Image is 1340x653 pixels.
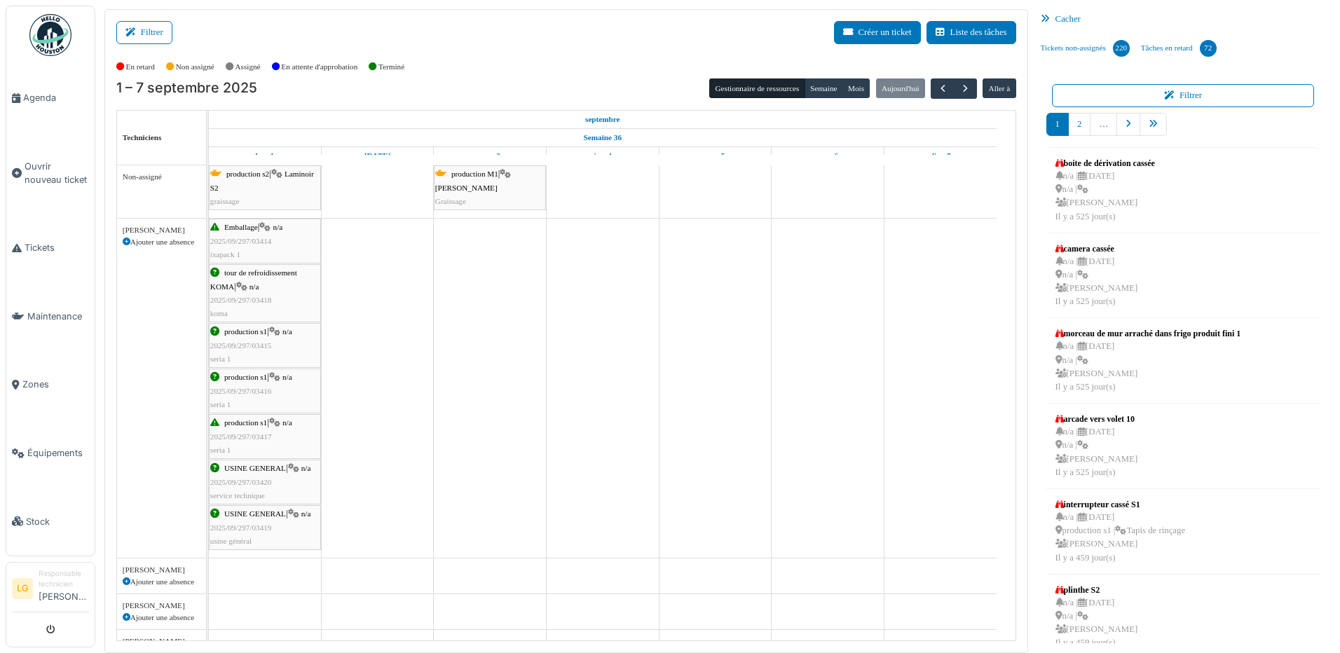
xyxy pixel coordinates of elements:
span: n/a [301,509,311,518]
span: Maintenance [27,310,89,323]
a: … [1090,113,1117,136]
a: LG Responsable technicien[PERSON_NAME] [12,568,89,612]
span: n/a [282,327,292,336]
div: | [210,416,320,457]
a: interrupteur cassé S1 n/a |[DATE] production s1 |Tapis de rinçage [PERSON_NAME]Il y a 459 jour(s) [1052,495,1189,568]
div: | [435,167,545,208]
div: Non-assigné [123,171,200,183]
a: Stock [6,487,95,556]
a: 2 [1068,113,1091,136]
a: 5 septembre 2025 [702,147,728,165]
span: koma [210,309,228,317]
span: [PERSON_NAME] [435,184,498,192]
a: boite de dérivation cassée n/a |[DATE] n/a | [PERSON_NAME]Il y a 525 jour(s) [1052,153,1158,227]
span: Tickets [25,241,89,254]
span: seria 1 [210,400,231,408]
span: Équipements [27,446,89,460]
div: boite de dérivation cassée [1055,157,1155,170]
div: [PERSON_NAME] [123,224,200,236]
a: morceau de mur arraché dans frigo produit fini 1 n/a |[DATE] n/a | [PERSON_NAME]Il y a 525 jour(s) [1052,324,1245,397]
div: | [210,507,320,548]
span: production s1 [224,373,267,381]
span: 2025/09/297/03418 [210,296,272,304]
button: Gestionnaire de ressources [709,78,805,98]
a: Tickets non-assignés [1035,29,1135,67]
button: Filtrer [1052,84,1315,107]
span: n/a [282,418,292,427]
span: Techniciens [123,133,162,142]
div: plinthe S2 [1055,584,1138,596]
button: Mois [842,78,870,98]
div: n/a | [DATE] n/a | [PERSON_NAME] Il y a 525 jour(s) [1055,425,1138,479]
span: seria 1 [210,355,231,363]
nav: pager [1046,113,1320,147]
a: 4 septembre 2025 [590,147,615,165]
span: n/a [301,464,311,472]
a: Tickets [6,214,95,282]
span: n/a [249,282,259,291]
span: service technique [210,491,265,500]
div: n/a | [DATE] n/a | [PERSON_NAME] Il y a 525 jour(s) [1055,340,1241,394]
span: Emballage [224,223,258,231]
span: 2025/09/297/03414 [210,237,272,245]
button: Suivant [954,78,977,99]
div: [PERSON_NAME] [123,600,200,612]
label: En attente d'approbation [281,61,357,73]
span: Agenda [23,91,89,104]
button: Semaine [805,78,843,98]
button: Aller à [983,78,1016,98]
div: n/a | [DATE] production s1 | Tapis de rinçage [PERSON_NAME] Il y a 459 jour(s) [1055,511,1185,565]
button: Aujourd'hui [876,78,925,98]
li: [PERSON_NAME] [39,568,89,609]
span: seria 1 [210,446,231,454]
h2: 1 – 7 septembre 2025 [116,80,257,97]
span: ixapack 1 [210,250,240,259]
div: arcade vers volet 10 [1055,413,1138,425]
a: arcade vers volet 10 n/a |[DATE] n/a | [PERSON_NAME]Il y a 525 jour(s) [1052,409,1142,483]
a: Semaine 36 [580,129,625,146]
div: 220 [1113,40,1130,57]
span: production M1 [451,170,498,178]
span: production s2 [226,170,269,178]
a: 1 [1046,113,1069,136]
div: n/a | [DATE] n/a | [PERSON_NAME] Il y a 459 jour(s) [1055,596,1138,650]
a: 2 septembre 2025 [361,147,395,165]
span: usine général [210,537,252,545]
span: Graissage [435,197,466,205]
div: | [210,221,320,261]
a: 3 septembre 2025 [476,147,503,165]
div: | [210,462,320,502]
a: Équipements [6,419,95,488]
div: Cacher [1035,9,1332,29]
a: camera cassée n/a |[DATE] n/a | [PERSON_NAME]Il y a 525 jour(s) [1052,239,1142,312]
a: Zones [6,350,95,419]
label: En retard [126,61,155,73]
span: Zones [22,378,89,391]
span: 2025/09/297/03416 [210,387,272,395]
span: USINE GENERAL [224,464,286,472]
label: Terminé [378,61,404,73]
div: morceau de mur arraché dans frigo produit fini 1 [1055,327,1241,340]
div: 72 [1200,40,1217,57]
button: Précédent [931,78,954,99]
a: Liste des tâches [927,21,1016,44]
span: Laminoir S2 [210,170,314,191]
span: 2025/09/297/03419 [210,523,272,532]
span: USINE GENERAL [224,509,286,518]
span: graissage [210,197,240,205]
div: Ajouter une absence [123,612,200,624]
div: [PERSON_NAME] [123,635,200,647]
div: Responsable technicien [39,568,89,590]
li: LG [12,578,33,599]
a: Maintenance [6,282,95,351]
button: Créer un ticket [834,21,921,44]
a: Tâches en retard [1135,29,1222,67]
div: camera cassée [1055,242,1138,255]
a: 7 septembre 2025 [927,147,955,165]
span: 2025/09/297/03415 [210,341,272,350]
span: 2025/09/297/03420 [210,478,272,486]
div: | [210,167,320,208]
div: interrupteur cassé S1 [1055,498,1185,511]
div: Ajouter une absence [123,236,200,248]
span: n/a [273,223,283,231]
